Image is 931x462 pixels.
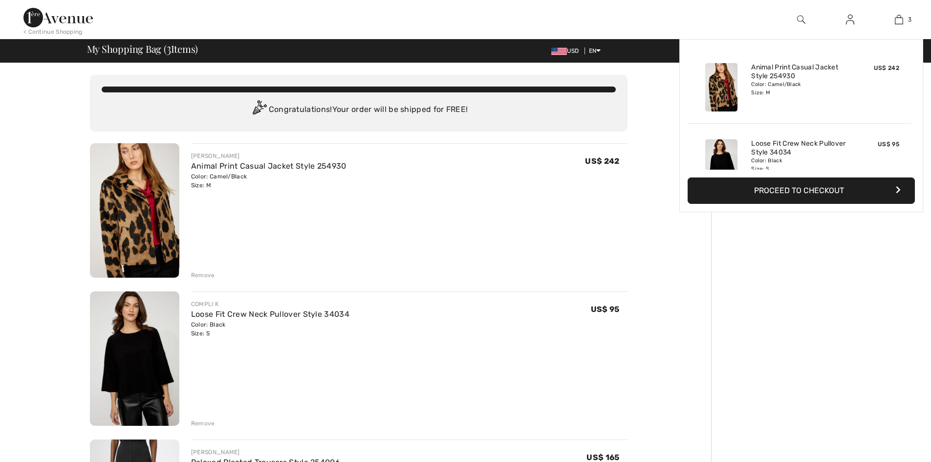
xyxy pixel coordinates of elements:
[90,143,179,278] img: Animal Print Casual Jacket Style 254930
[688,177,915,204] button: Proceed to Checkout
[23,27,83,36] div: < Continue Shopping
[874,65,899,71] span: US$ 242
[191,309,349,319] a: Loose Fit Crew Neck Pullover Style 34034
[23,8,93,27] img: 1ère Avenue
[191,320,349,338] div: Color: Black Size: S
[585,156,619,166] span: US$ 242
[191,152,346,160] div: [PERSON_NAME]
[191,300,349,308] div: COMPLI K
[586,453,619,462] span: US$ 165
[591,305,620,314] span: US$ 95
[90,291,179,426] img: Loose Fit Crew Neck Pullover Style 34034
[797,14,805,25] img: search the website
[751,139,847,157] a: Loose Fit Crew Neck Pullover Style 34034
[875,14,923,25] a: 3
[908,15,911,24] span: 3
[838,14,862,26] a: Sign In
[87,44,198,54] span: My Shopping Bag ( Items)
[846,14,854,25] img: My Info
[167,42,171,54] span: 3
[878,141,899,148] span: US$ 95
[751,157,847,173] div: Color: Black Size: S
[191,172,346,190] div: Color: Camel/Black Size: M
[191,448,340,457] div: [PERSON_NAME]
[751,63,847,81] a: Animal Print Casual Jacket Style 254930
[191,271,215,280] div: Remove
[589,47,601,54] span: EN
[102,100,616,120] div: Congratulations! Your order will be shipped for FREE!
[191,419,215,428] div: Remove
[191,161,346,171] a: Animal Print Casual Jacket Style 254930
[751,81,847,96] div: Color: Camel/Black Size: M
[705,139,737,188] img: Loose Fit Crew Neck Pullover Style 34034
[705,63,737,111] img: Animal Print Casual Jacket Style 254930
[895,14,903,25] img: My Bag
[249,100,269,120] img: Congratulation2.svg
[551,47,583,54] span: USD
[551,47,567,55] img: US Dollar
